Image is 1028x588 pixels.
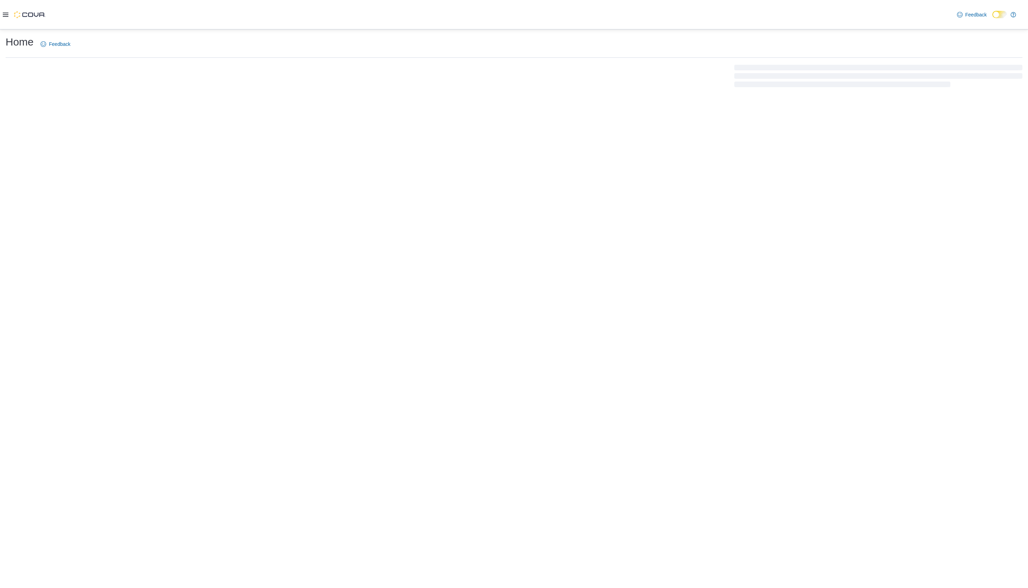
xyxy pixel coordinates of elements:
input: Dark Mode [992,11,1007,18]
h1: Home [6,35,34,49]
a: Feedback [954,8,990,22]
span: Feedback [965,11,987,18]
img: Cova [14,11,45,18]
span: Feedback [49,41,70,48]
a: Feedback [38,37,73,51]
span: Loading [734,66,1022,89]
